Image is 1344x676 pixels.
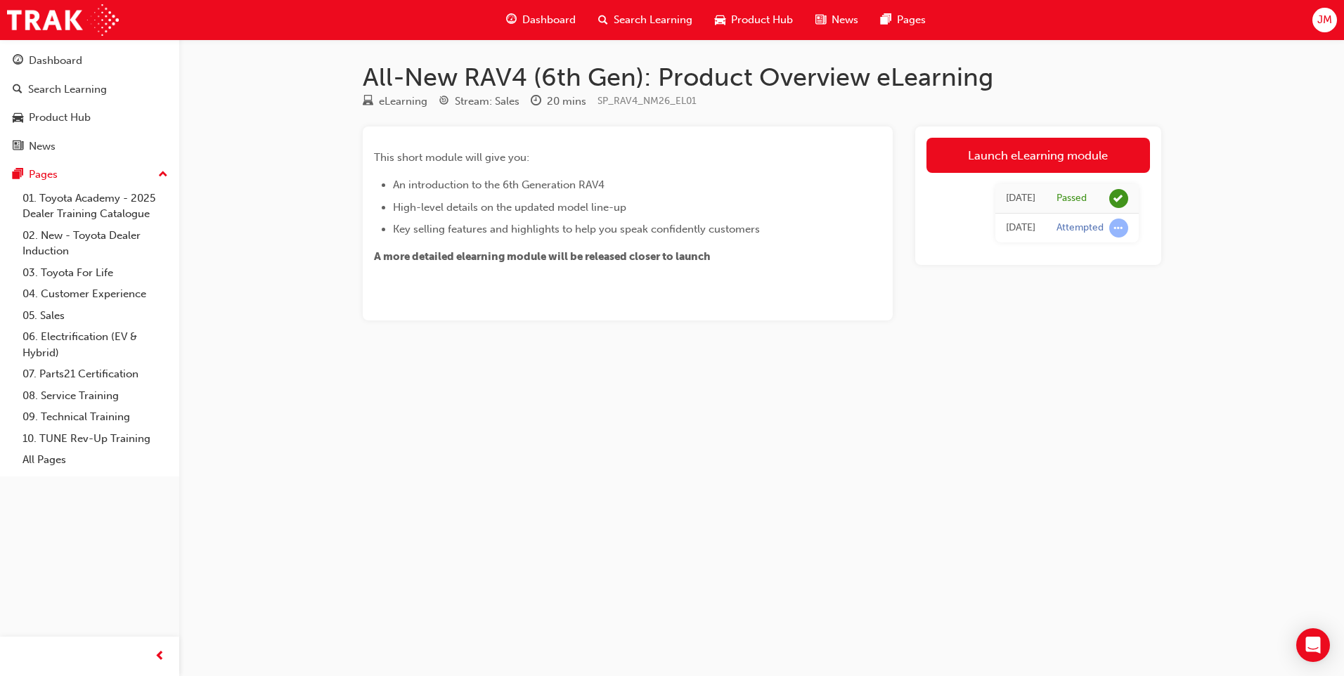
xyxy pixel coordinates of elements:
[897,12,926,28] span: Pages
[363,62,1161,93] h1: All-New RAV4 (6th Gen): Product Overview eLearning
[6,45,174,162] button: DashboardSearch LearningProduct HubNews
[29,110,91,126] div: Product Hub
[17,262,174,284] a: 03. Toyota For Life
[506,11,517,29] span: guage-icon
[6,77,174,103] a: Search Learning
[870,6,937,34] a: pages-iconPages
[598,11,608,29] span: search-icon
[522,12,576,28] span: Dashboard
[439,93,519,110] div: Stream
[13,84,22,96] span: search-icon
[804,6,870,34] a: news-iconNews
[17,188,174,225] a: 01. Toyota Academy - 2025 Dealer Training Catalogue
[715,11,725,29] span: car-icon
[731,12,793,28] span: Product Hub
[597,95,697,107] span: Learning resource code
[13,141,23,153] span: news-icon
[17,428,174,450] a: 10. TUNE Rev-Up Training
[363,96,373,108] span: learningResourceType_ELEARNING-icon
[363,93,427,110] div: Type
[393,223,760,235] span: Key selling features and highlights to help you speak confidently customers
[379,93,427,110] div: eLearning
[1312,8,1337,32] button: JM
[17,225,174,262] a: 02. New - Toyota Dealer Induction
[29,53,82,69] div: Dashboard
[1057,192,1087,205] div: Passed
[1317,12,1332,28] span: JM
[587,6,704,34] a: search-iconSearch Learning
[13,112,23,124] span: car-icon
[17,406,174,428] a: 09. Technical Training
[881,11,891,29] span: pages-icon
[17,385,174,407] a: 08. Service Training
[614,12,692,28] span: Search Learning
[1109,219,1128,238] span: learningRecordVerb_ATTEMPT-icon
[547,93,586,110] div: 20 mins
[1109,189,1128,208] span: learningRecordVerb_PASS-icon
[17,283,174,305] a: 04. Customer Experience
[926,138,1150,173] a: Launch eLearning module
[29,167,58,183] div: Pages
[17,363,174,385] a: 07. Parts21 Certification
[158,166,168,184] span: up-icon
[531,96,541,108] span: clock-icon
[6,105,174,131] a: Product Hub
[28,82,107,98] div: Search Learning
[439,96,449,108] span: target-icon
[29,138,56,155] div: News
[6,162,174,188] button: Pages
[531,93,586,110] div: Duration
[393,201,626,214] span: High-level details on the updated model line-up
[393,178,605,191] span: An introduction to the 6th Generation RAV4
[374,250,711,263] span: A more detailed elearning module will be released closer to launch
[6,48,174,74] a: Dashboard
[815,11,826,29] span: news-icon
[1296,628,1330,662] div: Open Intercom Messenger
[374,151,529,164] span: This short module will give you:
[495,6,587,34] a: guage-iconDashboard
[704,6,804,34] a: car-iconProduct Hub
[17,305,174,327] a: 05. Sales
[17,449,174,471] a: All Pages
[13,55,23,67] span: guage-icon
[13,169,23,181] span: pages-icon
[1057,221,1104,235] div: Attempted
[1006,190,1035,207] div: Tue Sep 23 2025 14:02:58 GMT+1000 (Australian Eastern Standard Time)
[17,326,174,363] a: 06. Electrification (EV & Hybrid)
[6,134,174,160] a: News
[1006,220,1035,236] div: Sun Sep 21 2025 11:10:27 GMT+1000 (Australian Eastern Standard Time)
[455,93,519,110] div: Stream: Sales
[832,12,858,28] span: News
[7,4,119,36] img: Trak
[155,648,165,665] span: prev-icon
